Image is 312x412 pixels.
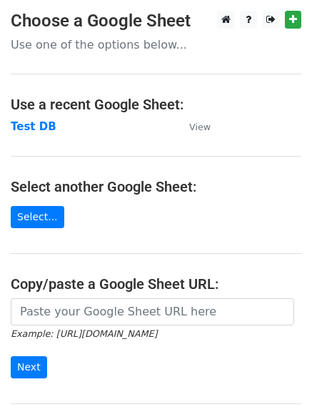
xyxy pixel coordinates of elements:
[175,120,211,133] a: View
[11,275,301,293] h4: Copy/paste a Google Sheet URL:
[11,11,301,31] h3: Choose a Google Sheet
[11,356,47,378] input: Next
[11,206,64,228] a: Select...
[11,178,301,195] h4: Select another Google Sheet:
[11,328,157,339] small: Example: [URL][DOMAIN_NAME]
[189,122,211,132] small: View
[11,96,301,113] h4: Use a recent Google Sheet:
[11,298,294,325] input: Paste your Google Sheet URL here
[11,120,56,133] a: Test DB
[11,37,301,52] p: Use one of the options below...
